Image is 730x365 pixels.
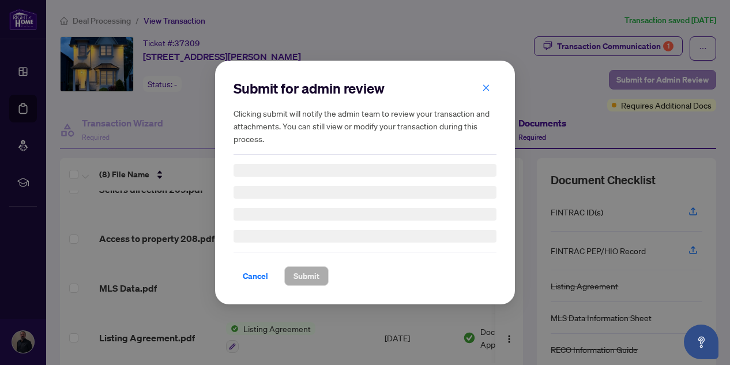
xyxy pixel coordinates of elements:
h5: Clicking submit will notify the admin team to review your transaction and attachments. You can st... [234,107,496,145]
span: close [482,84,490,92]
button: Submit [284,266,329,286]
button: Open asap [684,325,718,359]
h2: Submit for admin review [234,79,496,98]
button: Cancel [234,266,277,286]
span: Cancel [243,267,268,285]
